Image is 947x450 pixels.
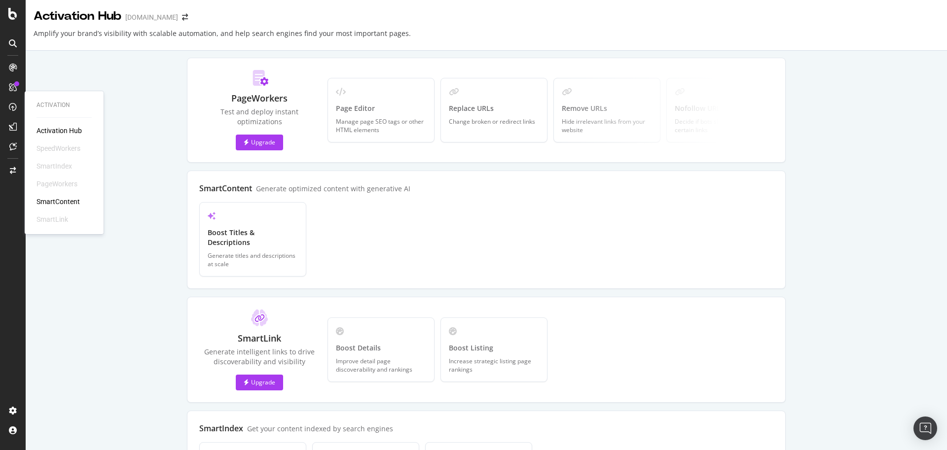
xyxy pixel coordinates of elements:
div: Activation [36,101,92,109]
div: Open Intercom Messenger [913,416,937,440]
div: Improve detail page discoverability and rankings [336,357,426,374]
div: Upgrade [244,138,275,146]
a: Boost Titles & DescriptionsGenerate titles and descriptions at scale [199,202,306,277]
div: SmartIndex [199,423,243,434]
div: Amplify your brand’s visibility with scalable automation, and help search engines find your most ... [34,29,411,46]
div: Boost Titles & Descriptions [208,228,298,247]
button: Upgrade [236,375,283,390]
img: ClT5ayua.svg [251,309,268,326]
div: Generate intelligent links to drive discoverability and visibility [199,347,320,367]
div: SpeedWorkers [36,143,80,153]
div: Increase strategic listing page rankings [449,357,539,374]
a: SmartContent [36,197,80,207]
div: arrow-right-arrow-left [182,14,188,21]
div: Replace URLs [449,104,539,113]
div: Upgrade [244,378,275,386]
button: Upgrade [236,135,283,150]
div: Get your content indexed by search engines [247,424,393,433]
div: SmartLink [36,214,68,224]
div: Generate optimized content with generative AI [256,184,410,193]
div: [DOMAIN_NAME] [125,12,178,22]
div: SmartIndex [36,161,72,171]
div: SmartLink [238,332,281,345]
a: Activation Hub [36,126,82,136]
div: Manage page SEO tags or other HTML elements [336,117,426,134]
div: PageWorkers [36,179,77,189]
div: PageWorkers [231,92,288,105]
div: Activation Hub [34,8,121,25]
img: Do_Km7dJ.svg [250,70,269,86]
div: Test and deploy instant optimizations [199,107,320,127]
div: Boost Listing [449,343,539,353]
div: Page Editor [336,104,426,113]
div: SmartContent [199,183,252,194]
div: Generate titles and descriptions at scale [208,251,298,268]
div: Boost Details [336,343,426,353]
div: Change broken or redirect links [449,117,539,126]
